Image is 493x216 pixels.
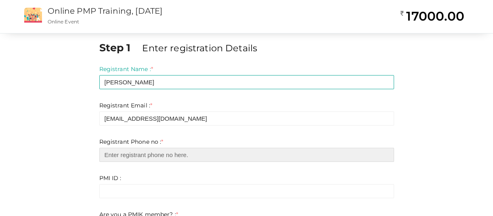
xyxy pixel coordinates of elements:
h2: 17000.00 [401,8,464,24]
label: Registrant Phone no : [99,138,164,146]
input: Enter registrant email here. [99,111,394,126]
a: Online PMP Training, [DATE] [48,6,163,16]
label: PMI ID : [99,174,122,182]
label: Registrant Name : [99,65,153,73]
input: Enter registrant name here. [99,75,394,89]
label: Step 1 [99,40,141,55]
label: Registrant Email : [99,101,153,109]
input: Enter registrant phone no here. [99,148,394,162]
p: Online Event [48,18,294,25]
label: Enter registration Details [142,42,257,55]
img: event2.png [24,8,42,23]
